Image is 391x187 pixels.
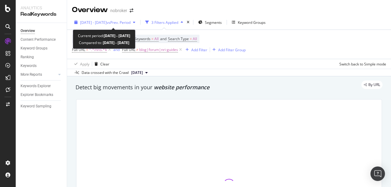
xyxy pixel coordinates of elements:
[368,83,380,87] span: By URL
[21,83,63,89] a: Keywords Explorer
[361,81,383,89] div: legacy label
[21,63,37,69] div: Keywords
[139,46,178,54] span: blog|forum|nri-guides
[100,62,109,67] div: Clear
[72,5,108,15] div: Overview
[190,36,192,41] span: =
[21,45,47,52] div: Keyword Groups
[143,17,186,27] button: 3 Filters Applied
[86,47,88,52] span: =
[21,63,63,69] a: Keywords
[21,36,56,43] div: Content Performance
[136,47,138,52] span: ≠
[92,59,109,69] button: Clear
[21,28,63,34] a: Overview
[21,45,63,52] a: Keyword Groups
[134,36,150,41] span: Keywords
[21,92,53,98] div: Explorer Bookmarks
[107,20,131,25] span: vs Prev. Period
[21,54,34,60] div: Ranking
[21,83,51,89] div: Keywords Explorer
[218,47,246,52] div: Add Filter Group
[21,54,63,60] a: Ranking
[130,8,133,13] div: arrow-right-arrow-left
[78,32,130,39] div: Current period:
[80,62,89,67] div: Apply
[160,36,166,41] span: and
[205,20,222,25] span: Segments
[21,103,51,109] div: Keyword Sampling
[21,36,63,43] a: Content Performance
[113,47,120,52] div: and
[183,46,207,53] button: Add Filter
[21,103,63,109] a: Keyword Sampling
[196,17,224,27] button: Segments
[89,46,107,54] span: ^.*/nris.*$
[113,47,120,52] button: and
[229,17,268,27] button: Keyword Groups
[82,70,129,75] div: Data crossed with the Crawl
[21,92,63,98] a: Explorer Bookmarks
[21,5,62,11] div: Analytics
[337,59,386,69] button: Switch back to Simple mode
[72,59,89,69] button: Apply
[151,36,153,41] span: =
[80,20,107,25] span: [DATE] - [DATE]
[21,11,62,18] div: RealKeywords
[339,62,386,67] div: Switch back to Simple mode
[151,20,178,25] div: 3 Filters Applied
[72,47,85,52] span: Full URL
[186,19,191,25] div: times
[21,28,35,34] div: Overview
[154,35,159,43] span: All
[122,47,135,52] span: Full URL
[191,47,207,52] div: Add Filter
[129,69,150,76] button: [DATE]
[110,8,127,14] div: nobroker
[168,36,189,41] span: Search Type
[210,46,246,53] button: Add Filter Group
[21,71,42,78] div: More Reports
[21,71,57,78] a: More Reports
[370,166,385,181] div: Open Intercom Messenger
[104,33,130,38] b: [DATE] - [DATE]
[131,70,143,75] span: 2025 Aug. 4th
[79,39,129,46] div: Compared to:
[238,20,266,25] div: Keyword Groups
[102,40,129,45] b: [DATE] - [DATE]
[193,35,197,43] span: All
[72,17,138,27] button: [DATE] - [DATE]vsPrev. Period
